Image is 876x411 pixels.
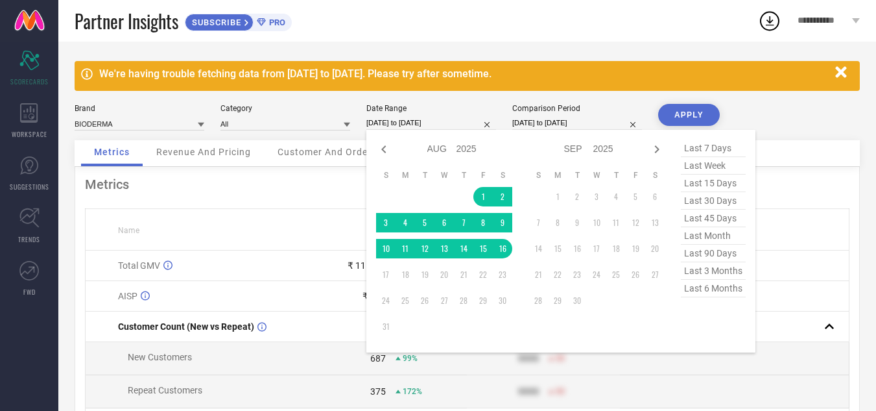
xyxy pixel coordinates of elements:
span: 99% [403,354,418,363]
th: Tuesday [415,170,434,181]
td: Thu Aug 21 2025 [454,265,473,284]
input: Select comparison period [512,116,642,130]
td: Fri Aug 15 2025 [473,239,493,258]
div: 9999 [518,353,539,364]
span: last 90 days [681,245,746,262]
th: Sunday [528,170,548,181]
td: Fri Sep 12 2025 [626,213,645,232]
span: Customer Count (New vs Repeat) [118,321,254,332]
td: Sat Aug 30 2025 [493,291,512,310]
span: Customer And Orders [278,147,377,157]
span: last 45 days [681,210,746,227]
th: Thursday [454,170,473,181]
td: Tue Sep 16 2025 [567,239,587,258]
td: Thu Sep 25 2025 [606,265,626,284]
span: last 30 days [681,192,746,210]
td: Sat Sep 20 2025 [645,239,665,258]
span: 50 [556,387,565,396]
td: Mon Aug 18 2025 [396,265,415,284]
div: Next month [649,142,665,157]
span: SUGGESTIONS [10,182,49,192]
td: Fri Aug 01 2025 [473,187,493,206]
th: Saturday [645,170,665,181]
td: Sat Aug 02 2025 [493,187,512,206]
div: 687 [370,353,386,364]
span: WORKSPACE [12,129,47,139]
div: Category [220,104,350,113]
td: Mon Sep 29 2025 [548,291,567,310]
td: Mon Sep 08 2025 [548,213,567,232]
div: Previous month [376,142,392,157]
td: Sun Sep 21 2025 [528,265,548,284]
div: 375 [370,386,386,397]
div: We're having trouble fetching data from [DATE] to [DATE]. Please try after sometime. [99,68,829,80]
span: last 15 days [681,175,746,192]
td: Wed Sep 24 2025 [587,265,606,284]
th: Monday [396,170,415,181]
td: Sun Aug 03 2025 [376,213,396,232]
td: Wed Sep 03 2025 [587,187,606,206]
td: Tue Aug 05 2025 [415,213,434,232]
td: Sun Aug 17 2025 [376,265,396,284]
th: Thursday [606,170,626,181]
a: SUBSCRIBEPRO [185,10,292,31]
th: Monday [548,170,567,181]
span: last week [681,157,746,175]
th: Wednesday [587,170,606,181]
td: Wed Aug 13 2025 [434,239,454,258]
span: SUBSCRIBE [185,18,244,27]
td: Sun Aug 24 2025 [376,291,396,310]
td: Fri Sep 05 2025 [626,187,645,206]
td: Mon Sep 01 2025 [548,187,567,206]
span: last 6 months [681,280,746,297]
td: Wed Aug 06 2025 [434,213,454,232]
td: Wed Sep 10 2025 [587,213,606,232]
div: Open download list [758,9,781,32]
th: Sunday [376,170,396,181]
div: Date Range [366,104,496,113]
td: Tue Aug 19 2025 [415,265,434,284]
button: APPLY [658,104,720,126]
td: Sun Sep 28 2025 [528,291,548,310]
span: SCORECARDS [10,77,49,86]
td: Fri Aug 22 2025 [473,265,493,284]
td: Mon Aug 25 2025 [396,291,415,310]
span: 50 [556,354,565,363]
td: Sat Sep 13 2025 [645,213,665,232]
div: Brand [75,104,204,113]
td: Sun Sep 07 2025 [528,213,548,232]
span: 172% [403,387,422,396]
td: Mon Aug 04 2025 [396,213,415,232]
span: last 3 months [681,262,746,280]
td: Wed Aug 27 2025 [434,291,454,310]
div: Comparison Period [512,104,642,113]
th: Wednesday [434,170,454,181]
td: Fri Sep 26 2025 [626,265,645,284]
span: Metrics [94,147,130,157]
td: Sat Aug 23 2025 [493,265,512,284]
td: Fri Sep 19 2025 [626,239,645,258]
th: Tuesday [567,170,587,181]
div: Metrics [85,177,849,192]
div: ₹ 11.04 L [348,260,386,271]
span: last 7 days [681,140,746,157]
span: Name [118,226,139,235]
td: Sun Aug 31 2025 [376,317,396,336]
td: Wed Sep 17 2025 [587,239,606,258]
td: Tue Aug 26 2025 [415,291,434,310]
span: Revenue And Pricing [156,147,251,157]
td: Thu Sep 04 2025 [606,187,626,206]
td: Tue Sep 30 2025 [567,291,587,310]
td: Thu Aug 14 2025 [454,239,473,258]
span: last month [681,227,746,245]
div: 9999 [518,386,539,397]
td: Tue Sep 09 2025 [567,213,587,232]
td: Sat Sep 27 2025 [645,265,665,284]
td: Sun Aug 10 2025 [376,239,396,258]
td: Tue Sep 02 2025 [567,187,587,206]
td: Mon Sep 15 2025 [548,239,567,258]
td: Thu Sep 11 2025 [606,213,626,232]
td: Thu Aug 28 2025 [454,291,473,310]
td: Sat Sep 06 2025 [645,187,665,206]
th: Saturday [493,170,512,181]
